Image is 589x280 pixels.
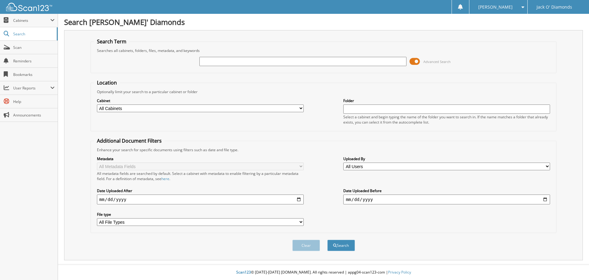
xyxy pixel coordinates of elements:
a: here [161,176,169,181]
span: Advanced Search [423,59,451,64]
div: Optionally limit your search to a particular cabinet or folder [94,89,553,94]
label: Uploaded By [343,156,550,161]
a: Privacy Policy [388,270,411,275]
span: User Reports [13,85,50,91]
div: Select a cabinet and begin typing the name of the folder you want to search in. If the name match... [343,114,550,125]
legend: Additional Document Filters [94,137,165,144]
div: All metadata fields are searched by default. Select a cabinet with metadata to enable filtering b... [97,171,304,181]
span: Scan123 [236,270,251,275]
img: scan123-logo-white.svg [6,3,52,11]
input: end [343,195,550,204]
label: File type [97,212,304,217]
div: © [DATE]-[DATE] [DOMAIN_NAME]. All rights reserved | appg04-scan123-com | [58,265,589,280]
button: Clear [292,240,320,251]
span: Bookmarks [13,72,55,77]
legend: Location [94,79,120,86]
span: Help [13,99,55,104]
label: Cabinet [97,98,304,103]
span: Search [13,31,54,37]
input: start [97,195,304,204]
label: Folder [343,98,550,103]
div: Searches all cabinets, folders, files, metadata, and keywords [94,48,553,53]
span: Reminders [13,58,55,64]
span: Announcements [13,112,55,118]
label: Metadata [97,156,304,161]
label: Date Uploaded After [97,188,304,193]
label: Date Uploaded Before [343,188,550,193]
legend: Search Term [94,38,129,45]
span: Cabinets [13,18,50,23]
span: [PERSON_NAME] [478,5,513,9]
h1: Search [PERSON_NAME]' Diamonds [64,17,583,27]
div: Enhance your search for specific documents using filters such as date and file type. [94,147,553,152]
button: Search [327,240,355,251]
span: Jack O' Diamonds [537,5,572,9]
span: Scan [13,45,55,50]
